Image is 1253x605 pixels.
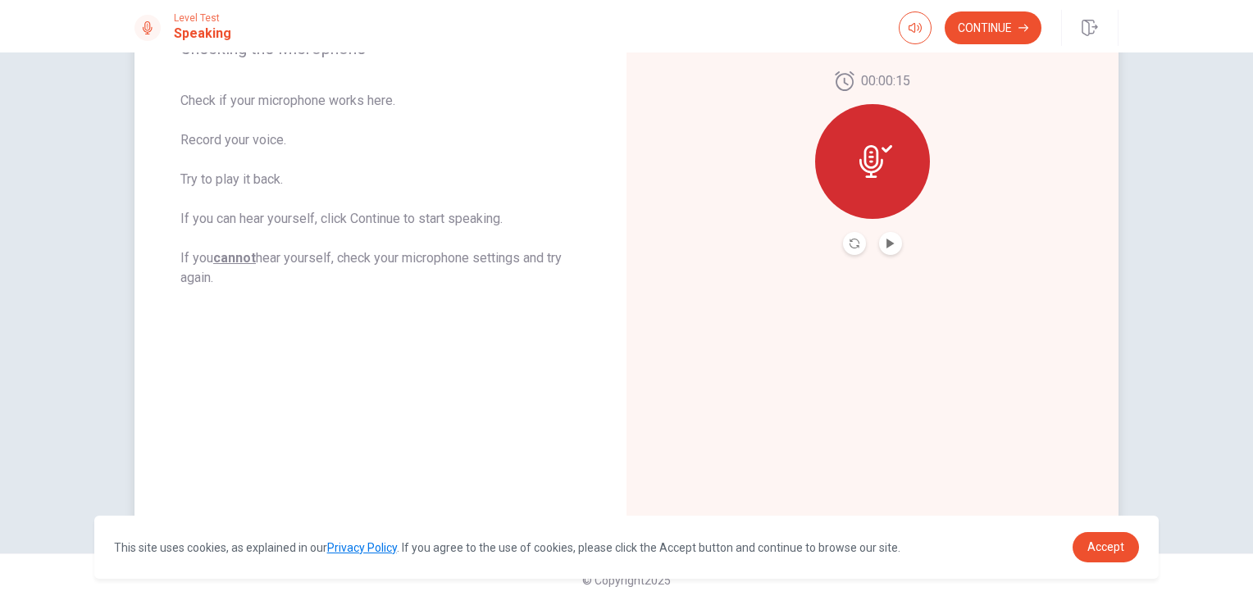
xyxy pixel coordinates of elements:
span: © Copyright 2025 [582,574,671,587]
u: cannot [213,250,256,266]
h1: Speaking [174,24,231,43]
span: Check if your microphone works here. Record your voice. Try to play it back. If you can hear your... [180,91,581,288]
span: Level Test [174,12,231,24]
div: cookieconsent [94,516,1160,579]
button: Play Audio [879,232,902,255]
span: This site uses cookies, as explained in our . If you agree to the use of cookies, please click th... [114,541,900,554]
a: dismiss cookie message [1073,532,1139,562]
a: Privacy Policy [327,541,397,554]
span: 00:00:15 [861,71,910,91]
span: Accept [1087,540,1124,553]
button: Record Again [843,232,866,255]
button: Continue [945,11,1041,44]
